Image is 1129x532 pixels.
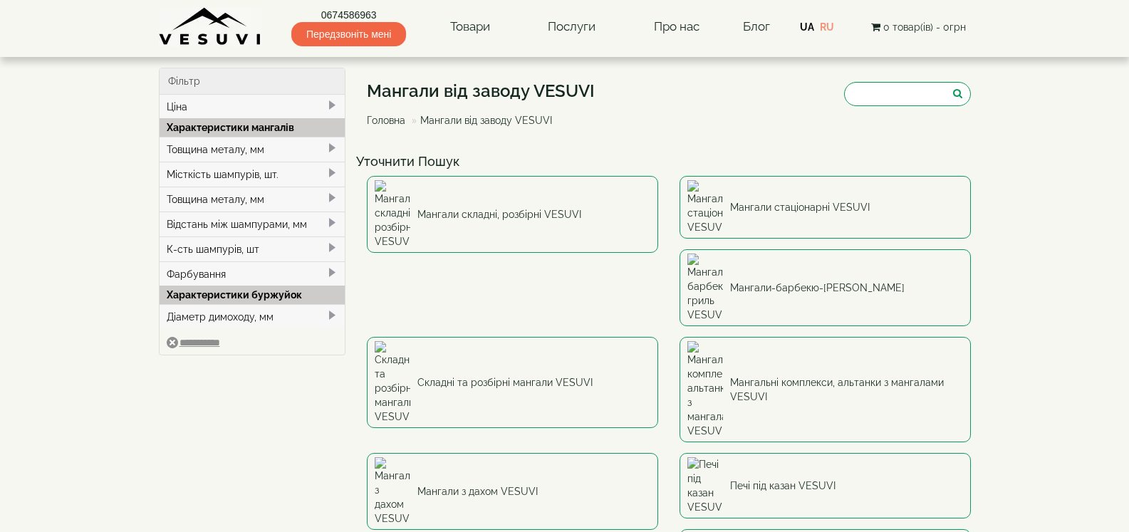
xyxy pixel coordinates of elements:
a: 0674586963 [291,8,406,22]
a: Головна [367,115,405,126]
a: Мангали складні, розбірні VESUVI Мангали складні, розбірні VESUVI [367,176,658,253]
h1: Мангали від заводу VESUVI [367,82,595,100]
a: Мангали з дахом VESUVI Мангали з дахом VESUVI [367,453,658,530]
span: Передзвоніть мені [291,22,406,46]
div: Характеристики буржуйок [160,286,345,304]
img: Мангали-барбекю-гриль VESUVI [687,254,723,322]
img: Складні та розбірні мангали VESUVI [375,341,410,424]
li: Мангали від заводу VESUVI [408,113,552,127]
a: Печі під казан VESUVI Печі під казан VESUVI [680,453,971,518]
div: Відстань між шампурами, мм [160,212,345,236]
a: Мангальні комплекси, альтанки з мангалами VESUVI Мангальні комплекси, альтанки з мангалами VESUVI [680,337,971,442]
div: Товщина металу, мм [160,137,345,162]
a: Мангали-барбекю-гриль VESUVI Мангали-барбекю-[PERSON_NAME] [680,249,971,326]
span: 0 товар(ів) - 0грн [883,21,966,33]
div: Товщина металу, мм [160,187,345,212]
button: 0 товар(ів) - 0грн [867,19,970,35]
img: Печі під казан VESUVI [687,457,723,514]
h4: Уточнити Пошук [356,155,982,169]
img: Мангальні комплекси, альтанки з мангалами VESUVI [687,341,723,438]
div: Фарбування [160,261,345,286]
img: Мангали стаціонарні VESUVI [687,180,723,234]
a: RU [820,21,834,33]
div: Місткість шампурів, шт. [160,162,345,187]
div: К-сть шампурів, шт [160,236,345,261]
a: Товари [436,11,504,43]
div: Характеристики мангалів [160,118,345,137]
a: Блог [743,19,770,33]
a: Про нас [640,11,714,43]
img: Мангали з дахом VESUVI [375,457,410,526]
img: Мангали складні, розбірні VESUVI [375,180,410,249]
a: Мангали стаціонарні VESUVI Мангали стаціонарні VESUVI [680,176,971,239]
a: Складні та розбірні мангали VESUVI Складні та розбірні мангали VESUVI [367,337,658,428]
div: Фільтр [160,68,345,95]
div: Діаметр димоходу, мм [160,304,345,329]
div: Ціна [160,95,345,119]
a: Послуги [534,11,610,43]
a: UA [800,21,814,33]
img: Завод VESUVI [159,7,262,46]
